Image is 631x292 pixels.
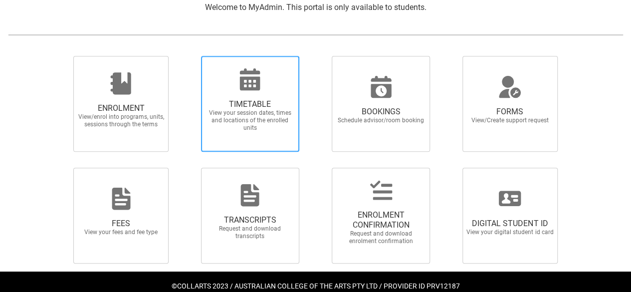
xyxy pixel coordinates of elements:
span: Request and download transcripts [206,225,294,240]
span: ENROLMENT [77,103,165,113]
span: View your digital student id card [466,229,554,236]
span: View/enrol into programs, units, sessions through the terms [77,113,165,128]
span: ENROLMENT CONFIRMATION [337,210,425,230]
span: DIGITAL STUDENT ID [466,219,554,229]
span: BOOKINGS [337,107,425,117]
span: TRANSCRIPTS [206,215,294,225]
span: FEES [77,219,165,229]
span: View/Create support request [466,117,554,124]
span: Welcome to MyAdmin. This portal is only available to students. [205,2,426,12]
span: View your fees and fee type [77,229,165,236]
span: View your session dates, times and locations of the enrolled units [206,109,294,132]
span: TIMETABLE [206,99,294,109]
span: Request and download enrolment confirmation [337,230,425,245]
span: FORMS [466,107,554,117]
span: Schedule advisor/room booking [337,117,425,124]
